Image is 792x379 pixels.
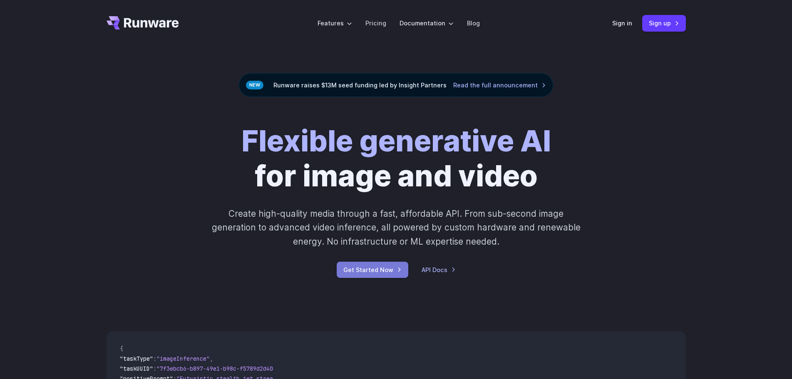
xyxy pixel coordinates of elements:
[400,18,454,28] label: Documentation
[156,365,283,372] span: "7f3ebcb6-b897-49e1-b98c-f5789d2d40d7"
[337,262,408,278] a: Get Started Now
[156,355,210,362] span: "imageInference"
[365,18,386,28] a: Pricing
[467,18,480,28] a: Blog
[153,365,156,372] span: :
[120,345,123,352] span: {
[241,124,551,193] h1: for image and video
[239,73,553,97] div: Runware raises $13M seed funding led by Insight Partners
[453,80,546,90] a: Read the full announcement
[211,207,581,248] p: Create high-quality media through a fast, affordable API. From sub-second image generation to adv...
[642,15,686,31] a: Sign up
[210,355,213,362] span: ,
[318,18,352,28] label: Features
[107,16,179,30] a: Go to /
[120,365,153,372] span: "taskUUID"
[120,355,153,362] span: "taskType"
[153,355,156,362] span: :
[422,265,456,275] a: API Docs
[241,123,551,159] strong: Flexible generative AI
[612,18,632,28] a: Sign in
